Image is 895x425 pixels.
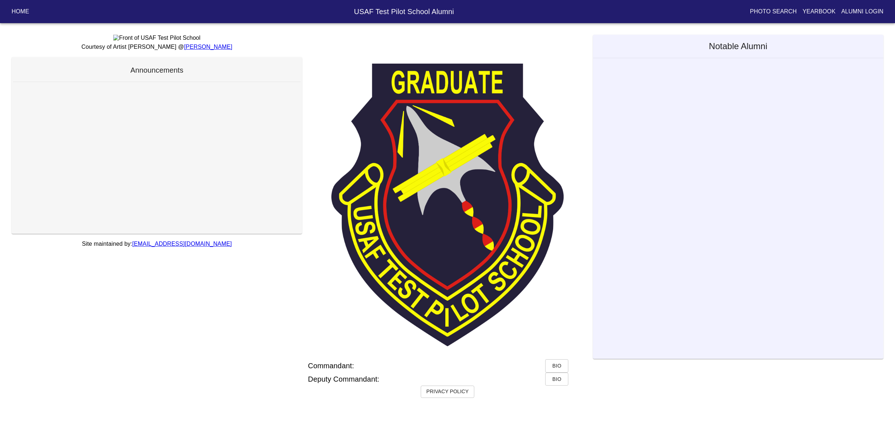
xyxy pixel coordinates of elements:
[308,360,354,372] h6: Commandant:
[113,35,200,41] img: Front of USAF Test Pilot School
[839,5,887,18] button: Alumni Login
[331,64,564,346] img: TPS Patch
[427,388,469,396] h6: Privacy Policy
[747,5,800,18] button: Photo Search
[551,375,563,384] span: Bio
[84,6,724,17] h6: USAF Test Pilot School Alumni
[799,5,838,18] button: Yearbook
[802,7,835,16] p: Yearbook
[421,386,475,398] button: Privacy Policy
[593,35,883,58] h5: Notable Alumni
[13,64,301,76] h6: Announcements
[12,240,302,248] p: Site maintained by:
[132,241,232,247] a: [EMAIL_ADDRESS][DOMAIN_NAME]
[750,7,797,16] p: Photo Search
[184,44,233,50] a: [PERSON_NAME]
[12,7,29,16] p: Home
[545,373,568,386] button: Bio
[545,359,568,373] button: Bio
[551,361,563,370] span: Bio
[12,43,302,51] p: Courtesy of Artist [PERSON_NAME] @
[9,5,32,18] button: Home
[308,373,379,385] h6: Deputy Commandant:
[841,7,884,16] p: Alumni Login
